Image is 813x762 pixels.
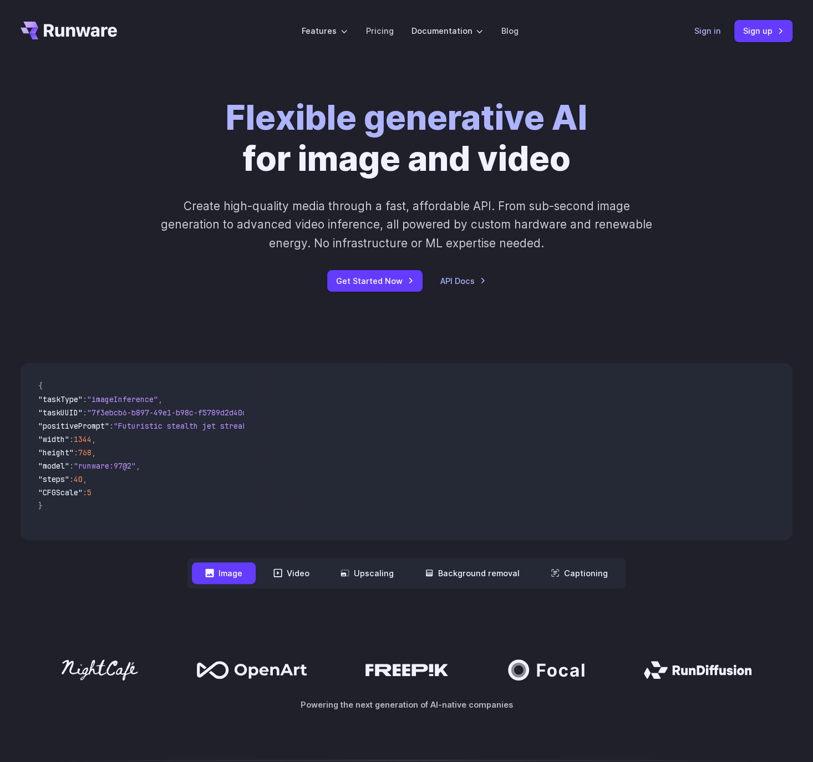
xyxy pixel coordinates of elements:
a: Go to / [21,22,117,39]
span: : [74,448,78,458]
p: Create high-quality media through a fast, affordable API. From sub-second image generation to adv... [160,197,654,252]
span: "imageInference" [87,394,158,404]
strong: Flexible generative AI [226,97,587,138]
span: "steps" [38,474,69,484]
span: "taskType" [38,394,83,404]
span: "model" [38,461,69,471]
a: Get Started Now [327,270,423,292]
span: : [69,474,74,484]
span: , [92,448,96,458]
button: Image [192,562,256,584]
span: : [69,461,74,471]
h1: for image and video [226,98,587,179]
span: "runware:97@2" [74,461,136,471]
span: : [83,487,87,497]
a: Sign up [734,20,792,42]
a: Sign in [694,24,721,37]
span: "7f3ebcb6-b897-49e1-b98c-f5789d2d40d7" [87,408,256,418]
span: , [83,474,87,484]
span: "taskUUID" [38,408,83,418]
label: Documentation [411,24,483,37]
button: Captioning [537,562,621,584]
span: "positivePrompt" [38,421,109,431]
button: Background removal [411,562,533,584]
span: } [38,501,43,511]
span: 768 [78,448,92,458]
span: : [83,408,87,418]
span: "CFGScale" [38,487,83,497]
span: "Futuristic stealth jet streaking through a neon-lit cityscape with glowing purple exhaust" [114,421,517,431]
span: , [92,434,96,444]
span: : [109,421,114,431]
p: Powering the next generation of AI-native companies [21,698,792,711]
span: : [69,434,74,444]
span: "width" [38,434,69,444]
span: , [136,461,140,471]
span: , [158,394,162,404]
a: Blog [501,24,518,37]
span: "height" [38,448,74,458]
span: 1344 [74,434,92,444]
span: { [38,381,43,391]
button: Video [260,562,323,584]
span: 5 [87,487,92,497]
span: : [83,394,87,404]
label: Features [302,24,348,37]
a: Pricing [365,24,393,37]
span: 40 [74,474,83,484]
a: API Docs [440,275,486,287]
button: Upscaling [327,562,407,584]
